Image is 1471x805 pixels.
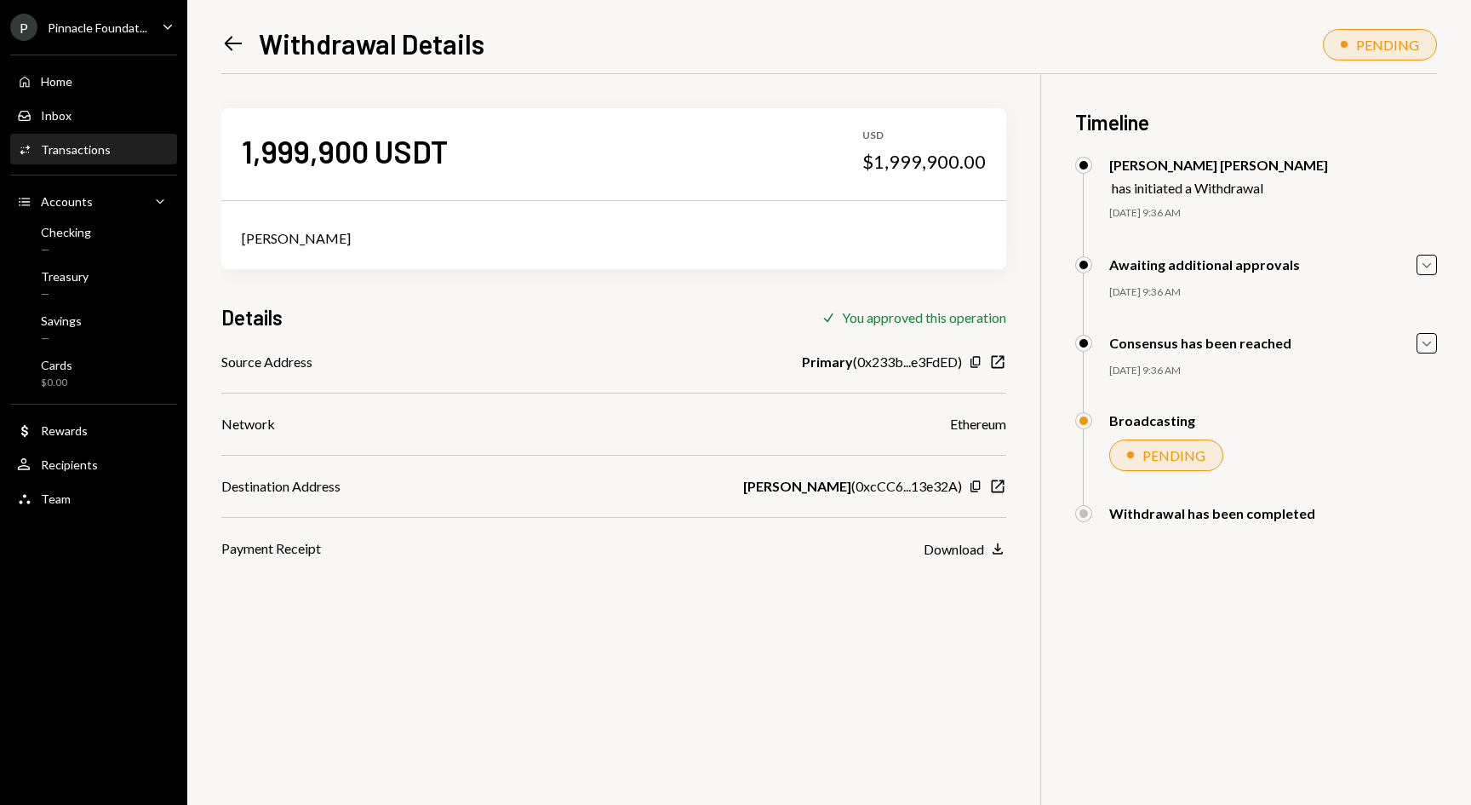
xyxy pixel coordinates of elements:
[41,492,71,506] div: Team
[10,66,177,96] a: Home
[10,186,177,216] a: Accounts
[1109,285,1437,300] div: [DATE] 9:36 AM
[862,129,986,143] div: USD
[41,457,98,472] div: Recipients
[242,228,986,249] div: [PERSON_NAME]
[842,309,1006,325] div: You approved this operation
[41,313,82,328] div: Savings
[41,269,89,284] div: Treasury
[1075,108,1437,136] h3: Timeline
[1112,180,1328,196] div: has initiated a Withdrawal
[259,26,484,60] h1: Withdrawal Details
[1109,335,1291,351] div: Consensus has been reached
[41,331,82,346] div: —
[221,476,341,497] div: Destination Address
[743,476,962,497] div: ( 0xcCC6...13e32A )
[41,142,111,157] div: Transactions
[221,414,275,434] div: Network
[10,449,177,480] a: Recipients
[10,483,177,514] a: Team
[41,108,72,123] div: Inbox
[10,134,177,164] a: Transactions
[221,352,312,372] div: Source Address
[1142,447,1205,463] div: PENDING
[1109,206,1437,221] div: [DATE] 9:36 AM
[1109,157,1328,173] div: [PERSON_NAME] [PERSON_NAME]
[1109,505,1315,521] div: Withdrawal has been completed
[1109,364,1437,378] div: [DATE] 9:36 AM
[10,14,37,41] div: P
[1356,37,1419,53] div: PENDING
[10,415,177,446] a: Rewards
[41,194,93,209] div: Accounts
[924,540,1006,559] button: Download
[802,352,853,372] b: Primary
[10,100,177,130] a: Inbox
[862,150,986,174] div: $1,999,900.00
[10,220,177,261] a: Checking—
[41,243,91,257] div: —
[242,132,448,170] div: 1,999,900 USDT
[1109,412,1195,428] div: Broadcasting
[743,476,851,497] b: [PERSON_NAME]
[1109,256,1300,273] div: Awaiting additional approvals
[48,20,147,35] div: Pinnacle Foundat...
[41,287,89,302] div: —
[41,376,72,390] div: $0.00
[41,358,72,372] div: Cards
[221,538,321,559] div: Payment Receipt
[221,303,283,331] h3: Details
[10,308,177,349] a: Savings—
[924,541,984,557] div: Download
[950,414,1006,434] div: Ethereum
[10,353,177,394] a: Cards$0.00
[41,423,88,438] div: Rewards
[41,225,91,239] div: Checking
[802,352,962,372] div: ( 0x233b...e3FdED )
[41,74,72,89] div: Home
[10,264,177,305] a: Treasury—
